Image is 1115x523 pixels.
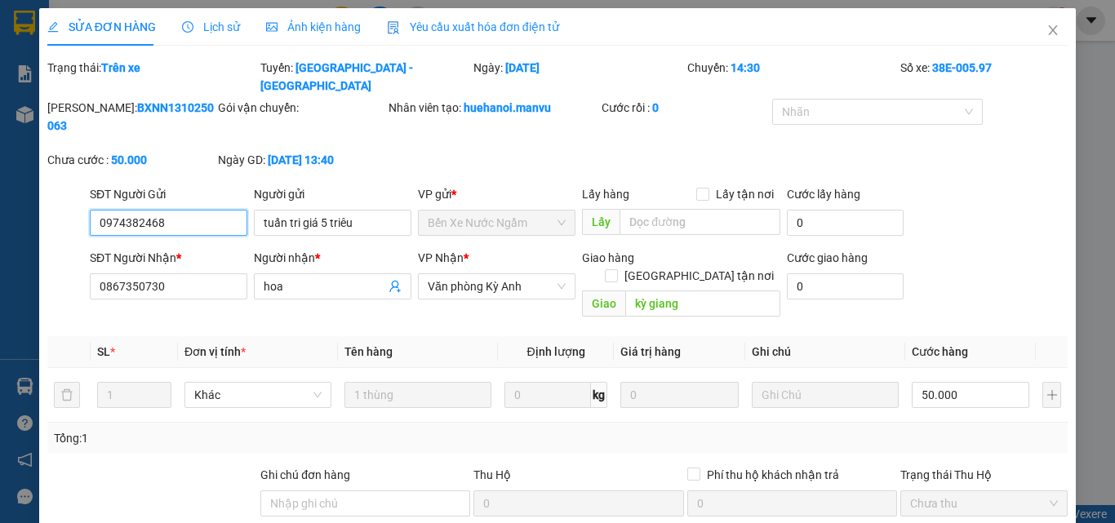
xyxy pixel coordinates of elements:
input: 0 [620,382,738,408]
b: huehanoi.manvu [464,101,551,114]
span: Lấy hàng [582,188,629,201]
span: clock-circle [182,21,193,33]
b: [GEOGRAPHIC_DATA] - [GEOGRAPHIC_DATA] [260,61,413,92]
div: Người gửi [254,185,411,203]
span: Lịch sử [182,20,240,33]
b: 38E-005.97 [932,61,992,74]
div: [PERSON_NAME]: [47,99,215,135]
span: picture [266,21,278,33]
button: Close [1030,8,1076,54]
span: Giá trị hàng [620,345,681,358]
span: Khác [194,383,322,407]
b: 14:30 [731,61,760,74]
span: Chưa thu [910,491,1058,516]
b: Trên xe [101,61,140,74]
div: Trạng thái Thu Hộ [900,466,1068,484]
span: Phí thu hộ khách nhận trả [700,466,846,484]
span: Lấy [582,209,620,235]
span: Giao [582,290,625,317]
div: Số xe: [899,59,1069,95]
div: Tuyến: [259,59,472,95]
span: user-add [389,280,402,293]
input: Ghi Chú [752,382,899,408]
span: [GEOGRAPHIC_DATA] tận nơi [618,267,780,285]
div: Nhân viên tạo: [389,99,598,117]
b: 50.000 [111,153,147,166]
b: [DATE] 13:40 [268,153,334,166]
b: 0 [652,101,659,114]
div: Người nhận [254,249,411,267]
button: delete [54,382,80,408]
span: VP Nhận [418,251,464,264]
div: Chuyến: [686,59,899,95]
div: Tổng: 1 [54,429,432,447]
span: Ảnh kiện hàng [266,20,361,33]
span: Tên hàng [344,345,393,358]
img: icon [387,21,400,34]
div: VP gửi [418,185,575,203]
input: VD: Bàn, Ghế [344,382,491,408]
span: Đơn vị tính [184,345,246,358]
input: Cước giao hàng [787,273,904,299]
div: Cước rồi : [602,99,769,117]
div: SĐT Người Nhận [90,249,247,267]
span: Văn phòng Kỳ Anh [428,274,566,299]
div: Ngày GD: [218,151,385,169]
label: Cước lấy hàng [787,188,860,201]
span: Cước hàng [912,345,968,358]
div: SĐT Người Gửi [90,185,247,203]
span: Lấy tận nơi [709,185,780,203]
span: Bến Xe Nước Ngầm [428,211,566,235]
span: SỬA ĐƠN HÀNG [47,20,156,33]
span: Định lượng [526,345,584,358]
input: Cước lấy hàng [787,210,904,236]
span: close [1046,24,1059,37]
span: Yêu cầu xuất hóa đơn điện tử [387,20,559,33]
label: Ghi chú đơn hàng [260,468,350,481]
th: Ghi chú [745,336,905,368]
input: Dọc đường [620,209,780,235]
label: Cước giao hàng [787,251,868,264]
span: SL [97,345,110,358]
input: Dọc đường [625,290,780,317]
b: [DATE] [505,61,540,74]
div: Trạng thái: [46,59,259,95]
button: plus [1042,382,1061,408]
span: Giao hàng [582,251,634,264]
div: Gói vận chuyển: [218,99,385,117]
span: kg [591,382,607,408]
input: Ghi chú đơn hàng [260,490,470,516]
div: Chưa cước : [47,151,215,169]
div: Ngày: [472,59,685,95]
span: Thu Hộ [473,468,511,481]
span: edit [47,21,59,33]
